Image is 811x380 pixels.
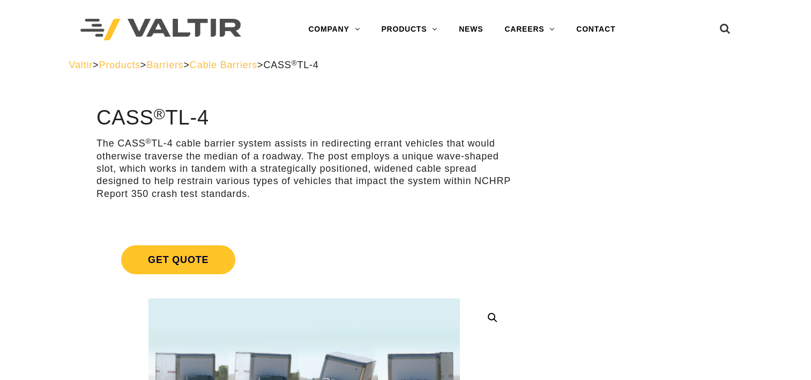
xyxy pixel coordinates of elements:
a: COMPANY [297,19,370,40]
span: CASS TL-4 [263,60,318,70]
a: Valtir [69,60,93,70]
div: > > > > [69,59,742,71]
a: CAREERS [494,19,566,40]
h1: CASS TL-4 [96,107,512,129]
sup: ® [292,59,297,67]
p: The CASS TL-4 cable barrier system assists in redirecting errant vehicles that would otherwise tr... [96,137,512,200]
a: PRODUCTS [370,19,448,40]
sup: ® [154,105,166,122]
a: CONTACT [566,19,626,40]
a: Cable Barriers [190,60,257,70]
a: Barriers [146,60,183,70]
img: Valtir [80,19,241,41]
sup: ® [146,137,152,145]
a: Get Quote [96,232,512,287]
span: Get Quote [121,245,235,274]
a: NEWS [448,19,494,40]
a: Products [99,60,140,70]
